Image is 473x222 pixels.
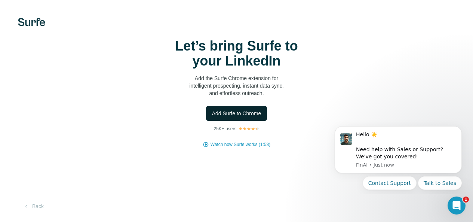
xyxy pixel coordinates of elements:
[206,106,267,121] button: Add Surfe to Chrome
[162,39,311,69] h1: Let’s bring Surfe to your LinkedIn
[18,18,45,26] img: Surfe's logo
[463,197,469,203] span: 1
[211,141,270,148] button: Watch how Surfe works (1:58)
[238,127,259,131] img: Rating Stars
[323,119,473,194] iframe: Intercom notifications message
[212,110,261,117] span: Add Surfe to Chrome
[18,200,49,213] button: Back
[162,74,311,97] p: Add the Surfe Chrome extension for intelligent prospecting, instant data sync, and effortless out...
[448,197,466,215] iframe: Intercom live chat
[214,125,236,132] p: 25K+ users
